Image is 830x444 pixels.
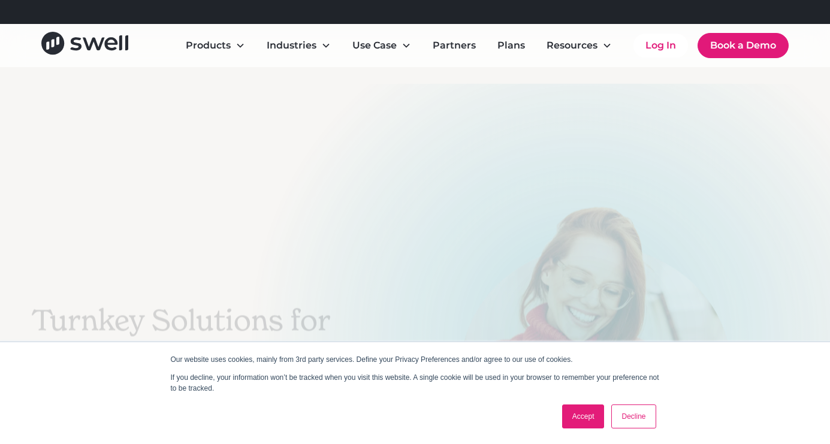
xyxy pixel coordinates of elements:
[562,404,605,428] a: Accept
[423,34,485,58] a: Partners
[257,34,340,58] div: Industries
[547,38,597,53] div: Resources
[41,32,128,59] a: home
[537,34,621,58] div: Resources
[267,38,316,53] div: Industries
[186,38,231,53] div: Products
[633,34,688,58] a: Log In
[32,304,355,373] h2: Turnkey Solutions for Healthcare Feedback
[343,34,421,58] div: Use Case
[171,372,660,394] p: If you decline, your information won’t be tracked when you visit this website. A single cookie wi...
[611,404,656,428] a: Decline
[176,34,255,58] div: Products
[698,33,789,58] a: Book a Demo
[488,34,535,58] a: Plans
[352,38,397,53] div: Use Case
[171,354,660,365] p: Our website uses cookies, mainly from 3rd party services. Define your Privacy Preferences and/or ...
